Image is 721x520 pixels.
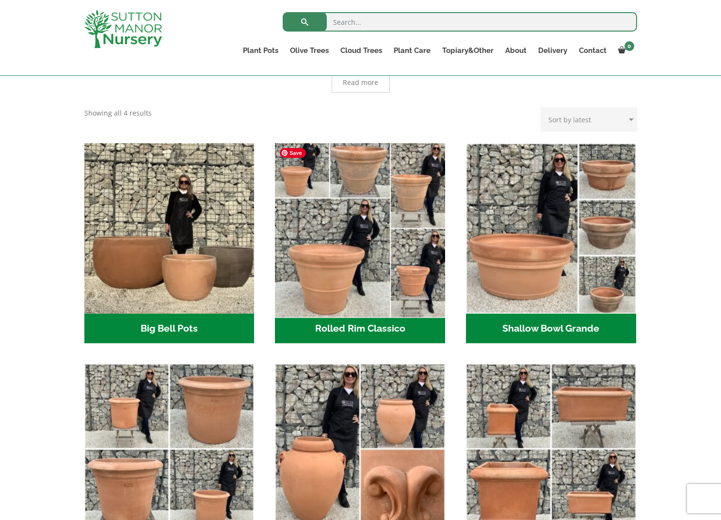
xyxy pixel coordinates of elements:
h2: Big Bell Pots [84,314,255,344]
img: Big Bell Pots [84,143,255,314]
a: Visit product category Big Bell Pots [84,143,255,343]
img: Shallow Bowl Grande [466,143,636,314]
span: Read more [343,79,378,86]
a: Delivery [532,44,573,57]
a: Topiary&Other [436,44,499,57]
h2: Rolled Rim Classico [275,314,445,344]
a: 0 [612,44,637,57]
span: 0 [625,41,634,51]
a: Contact [573,44,612,57]
p: Showing all 4 results [84,107,152,119]
a: Plant Care [388,44,436,57]
a: Cloud Trees [335,44,388,57]
h2: Shallow Bowl Grande [466,314,636,344]
img: Rolled Rim Classico [271,139,449,318]
input: Search... [283,12,637,32]
a: Visit product category Rolled Rim Classico [275,143,445,343]
a: About [499,44,532,57]
select: Shop order [541,107,637,132]
a: Visit product category Shallow Bowl Grande [466,143,636,343]
a: Olive Trees [284,44,335,57]
a: Plant Pots [237,44,284,57]
img: logo [84,10,162,48]
span: Save [280,148,306,158]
